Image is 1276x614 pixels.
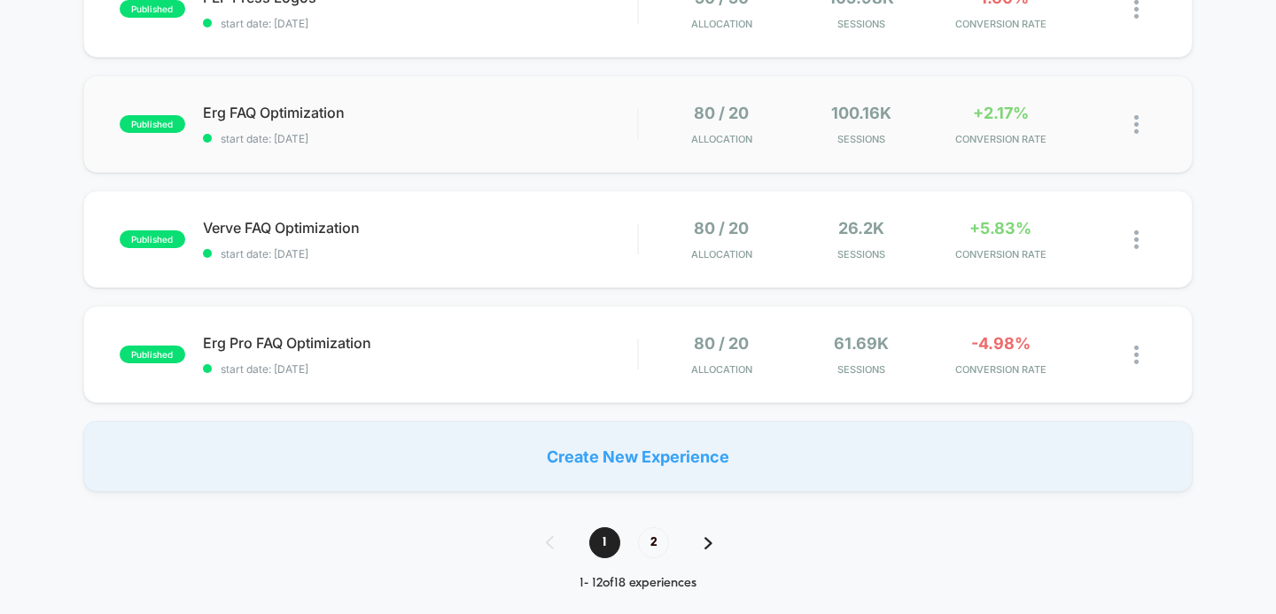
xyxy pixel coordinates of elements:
span: CONVERSION RATE [936,248,1066,260]
span: Sessions [796,248,926,260]
span: +5.83% [969,219,1031,237]
span: published [120,346,185,363]
span: 80 / 20 [694,334,749,353]
span: Allocation [691,18,752,30]
span: Erg FAQ Optimization [203,104,638,121]
span: +2.17% [973,104,1029,122]
span: CONVERSION RATE [936,18,1066,30]
span: -4.98% [971,334,1031,353]
span: published [120,115,185,133]
span: Sessions [796,18,926,30]
span: 100.16k [831,104,891,122]
span: 61.69k [834,334,889,353]
img: close [1134,346,1139,364]
span: published [120,230,185,248]
span: Allocation [691,363,752,376]
span: 80 / 20 [694,219,749,237]
span: start date: [DATE] [203,132,638,145]
span: CONVERSION RATE [936,133,1066,145]
span: Sessions [796,133,926,145]
span: Erg Pro FAQ Optimization [203,334,638,352]
span: start date: [DATE] [203,247,638,260]
span: 80 / 20 [694,104,749,122]
span: Allocation [691,133,752,145]
div: Create New Experience [83,421,1194,492]
span: 2 [638,527,669,558]
img: pagination forward [704,537,712,549]
img: close [1134,230,1139,249]
span: start date: [DATE] [203,17,638,30]
span: CONVERSION RATE [936,363,1066,376]
img: close [1134,115,1139,134]
span: Allocation [691,248,752,260]
span: start date: [DATE] [203,362,638,376]
span: 1 [589,527,620,558]
div: 1 - 12 of 18 experiences [528,576,748,591]
span: Verve FAQ Optimization [203,219,638,237]
span: 26.2k [838,219,884,237]
span: Sessions [796,363,926,376]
